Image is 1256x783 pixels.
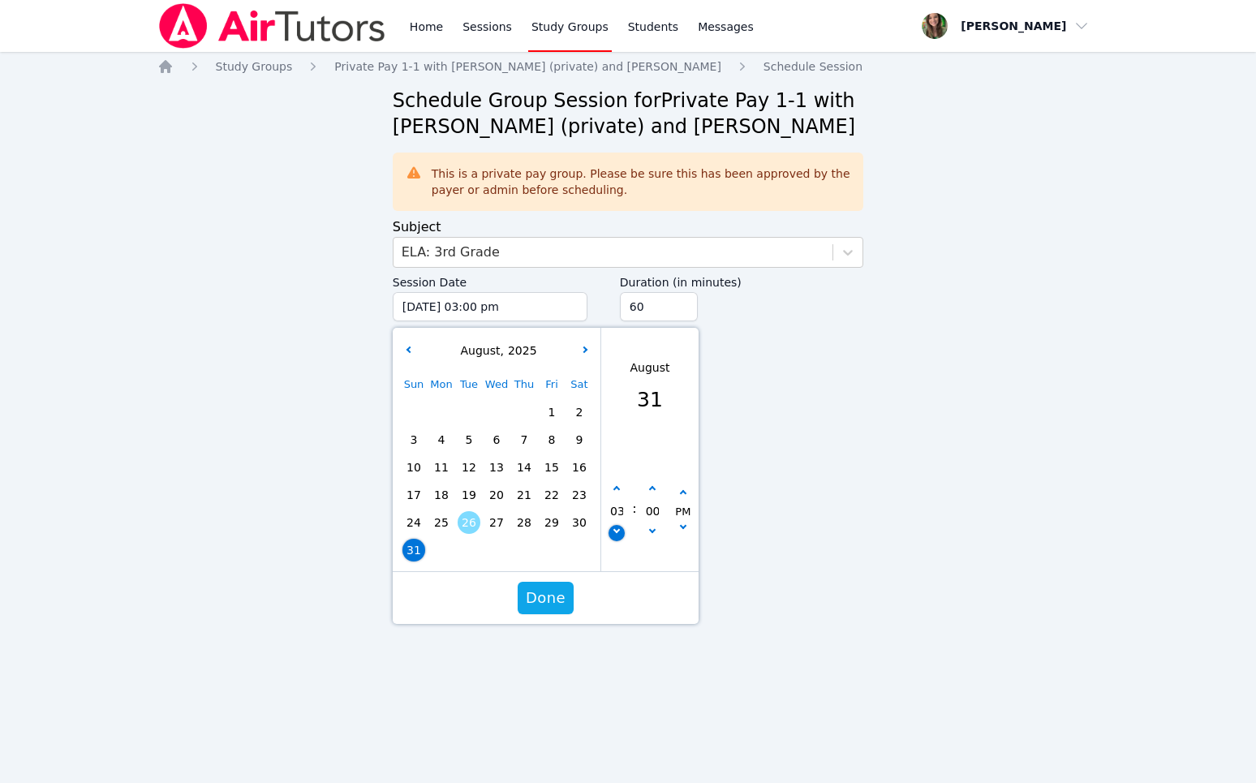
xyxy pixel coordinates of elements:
[568,484,591,506] span: 23
[518,582,574,614] button: Done
[510,481,538,509] div: Choose Thursday August 21 of 2025
[483,454,510,481] div: Choose Wednesday August 13 of 2025
[455,509,483,536] div: Choose Tuesday August 26 of 2025
[763,58,862,75] a: Schedule Session
[538,536,566,564] div: Choose Friday September 05 of 2025
[513,484,536,506] span: 21
[400,509,428,536] div: Choose Sunday August 24 of 2025
[526,587,566,609] span: Done
[540,456,563,479] span: 15
[513,456,536,479] span: 14
[428,509,455,536] div: Choose Monday August 25 of 2025
[568,456,591,479] span: 16
[456,344,500,357] span: August
[400,454,428,481] div: Choose Sunday August 10 of 2025
[510,509,538,536] div: Choose Thursday August 28 of 2025
[510,371,538,398] div: Thu
[538,481,566,509] div: Choose Friday August 22 of 2025
[538,371,566,398] div: Fri
[483,371,510,398] div: Wed
[538,398,566,426] div: Choose Friday August 01 of 2025
[540,428,563,451] span: 8
[538,454,566,481] div: Choose Friday August 15 of 2025
[510,536,538,564] div: Choose Thursday September 04 of 2025
[483,481,510,509] div: Choose Wednesday August 20 of 2025
[216,58,293,75] a: Study Groups
[513,428,536,451] span: 7
[428,536,455,564] div: Choose Monday September 01 of 2025
[485,484,508,506] span: 20
[428,371,455,398] div: Mon
[568,511,591,534] span: 30
[566,398,593,426] div: Choose Saturday August 02 of 2025
[566,509,593,536] div: Choose Saturday August 30 of 2025
[632,450,636,569] span: :
[566,536,593,564] div: Choose Saturday September 06 of 2025
[402,539,425,561] span: 31
[566,371,593,398] div: Sat
[566,481,593,509] div: Choose Saturday August 23 of 2025
[334,60,721,73] span: Private Pay 1-1 with [PERSON_NAME] (private) and [PERSON_NAME]
[400,398,428,426] div: Choose Sunday July 27 of 2025
[675,503,690,521] div: PM
[400,536,428,564] div: Choose Sunday August 31 of 2025
[568,401,591,424] span: 2
[620,268,864,292] label: Duration (in minutes)
[393,268,587,292] label: Session Date
[458,484,480,506] span: 19
[400,371,428,398] div: Sun
[428,481,455,509] div: Choose Monday August 18 of 2025
[402,456,425,479] span: 10
[455,454,483,481] div: Choose Tuesday August 12 of 2025
[483,536,510,564] div: Choose Wednesday September 03 of 2025
[428,454,455,481] div: Choose Monday August 11 of 2025
[428,426,455,454] div: Choose Monday August 04 of 2025
[157,3,387,49] img: Air Tutors
[400,426,428,454] div: Choose Sunday August 03 of 2025
[566,426,593,454] div: Choose Saturday August 09 of 2025
[483,426,510,454] div: Choose Wednesday August 06 of 2025
[568,428,591,451] span: 9
[458,456,480,479] span: 12
[485,511,508,534] span: 27
[430,456,453,479] span: 11
[400,481,428,509] div: Choose Sunday August 17 of 2025
[504,344,537,357] span: 2025
[455,481,483,509] div: Choose Tuesday August 19 of 2025
[540,484,563,506] span: 22
[538,509,566,536] div: Choose Friday August 29 of 2025
[538,426,566,454] div: Choose Friday August 08 of 2025
[402,484,425,506] span: 17
[698,19,754,35] span: Messages
[483,509,510,536] div: Choose Wednesday August 27 of 2025
[458,428,480,451] span: 5
[455,398,483,426] div: Choose Tuesday July 29 of 2025
[334,58,721,75] a: Private Pay 1-1 with [PERSON_NAME] (private) and [PERSON_NAME]
[455,426,483,454] div: Choose Tuesday August 05 of 2025
[630,359,669,376] div: August
[510,426,538,454] div: Choose Thursday August 07 of 2025
[513,511,536,534] span: 28
[485,428,508,451] span: 6
[485,456,508,479] span: 13
[483,398,510,426] div: Choose Wednesday July 30 of 2025
[157,58,1099,75] nav: Breadcrumb
[428,398,455,426] div: Choose Monday July 28 of 2025
[510,398,538,426] div: Choose Thursday July 31 of 2025
[430,511,453,534] span: 25
[402,243,500,262] div: ELA: 3rd Grade
[432,166,851,198] div: This is a private pay group. Please be sure this has been approved by the payer or admin before s...
[430,484,453,506] span: 18
[630,385,669,415] div: 31
[393,219,441,234] label: Subject
[402,511,425,534] span: 24
[510,454,538,481] div: Choose Thursday August 14 of 2025
[402,428,425,451] span: 3
[540,511,563,534] span: 29
[458,511,480,534] span: 26
[455,371,483,398] div: Tue
[456,342,536,359] div: ,
[430,428,453,451] span: 4
[455,536,483,564] div: Choose Tuesday September 02 of 2025
[216,60,293,73] span: Study Groups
